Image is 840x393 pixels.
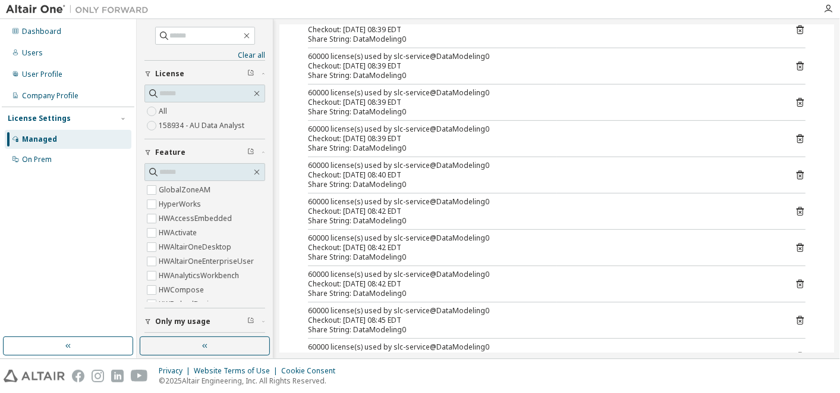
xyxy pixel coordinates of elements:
[8,114,71,123] div: License Settings
[194,366,281,376] div: Website Terms of Use
[308,306,777,316] div: 60000 license(s) used by slc-service@DataModeling0
[159,376,342,386] p: © 2025 Altair Engineering, Inc. All Rights Reserved.
[308,325,777,335] div: Share String: DataModeling0
[308,161,777,170] div: 60000 license(s) used by slc-service@DataModeling0
[22,70,62,79] div: User Profile
[72,370,84,382] img: facebook.svg
[22,91,78,101] div: Company Profile
[281,366,342,376] div: Cookie Consent
[308,98,777,107] div: Checkout: [DATE] 08:39 EDT
[308,144,777,153] div: Share String: DataModeling0
[144,139,265,166] button: Feature
[4,370,65,382] img: altair_logo.svg
[22,135,57,144] div: Managed
[308,270,777,279] div: 60000 license(s) used by slc-service@DataModeling0
[247,317,254,326] span: Clear filter
[308,316,777,325] div: Checkout: [DATE] 08:45 EDT
[159,366,194,376] div: Privacy
[159,240,234,254] label: HWAltairOneDesktop
[308,35,777,44] div: Share String: DataModeling0
[159,269,241,283] label: HWAnalyticsWorkbench
[144,308,265,335] button: Only my usage
[308,25,777,35] div: Checkout: [DATE] 08:39 EDT
[144,61,265,87] button: License
[308,71,777,80] div: Share String: DataModeling0
[22,48,43,58] div: Users
[159,226,199,240] label: HWActivate
[144,51,265,60] a: Clear all
[308,134,777,144] div: Checkout: [DATE] 08:39 EDT
[159,211,234,226] label: HWAccessEmbedded
[308,88,777,98] div: 60000 license(s) used by slc-service@DataModeling0
[308,342,777,352] div: 60000 license(s) used by slc-service@DataModeling0
[92,370,104,382] img: instagram.svg
[308,180,777,189] div: Share String: DataModeling0
[308,352,777,361] div: Checkout: [DATE] 08:45 EDT
[159,104,169,118] label: All
[155,317,210,326] span: Only my usage
[22,27,61,36] div: Dashboard
[308,61,777,71] div: Checkout: [DATE] 08:39 EDT
[308,216,777,226] div: Share String: DataModeling0
[308,289,777,298] div: Share String: DataModeling0
[308,279,777,289] div: Checkout: [DATE] 08:42 EDT
[111,370,124,382] img: linkedin.svg
[131,370,148,382] img: youtube.svg
[308,197,777,207] div: 60000 license(s) used by slc-service@DataModeling0
[308,252,777,262] div: Share String: DataModeling0
[155,69,184,79] span: License
[159,283,206,297] label: HWCompose
[308,243,777,252] div: Checkout: [DATE] 08:42 EDT
[159,297,215,311] label: HWEmbedBasic
[159,183,213,197] label: GlobalZoneAM
[159,118,247,133] label: 158934 - AU Data Analyst
[308,207,777,216] div: Checkout: [DATE] 08:42 EDT
[308,124,777,134] div: 60000 license(s) used by slc-service@DataModeling0
[155,148,185,157] span: Feature
[308,170,777,180] div: Checkout: [DATE] 08:40 EDT
[159,254,256,269] label: HWAltairOneEnterpriseUser
[247,69,254,79] span: Clear filter
[22,155,52,164] div: On Prem
[6,4,155,15] img: Altair One
[159,197,203,211] label: HyperWorks
[308,52,777,61] div: 60000 license(s) used by slc-service@DataModeling0
[308,107,777,117] div: Share String: DataModeling0
[247,148,254,157] span: Clear filter
[308,233,777,243] div: 60000 license(s) used by slc-service@DataModeling0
